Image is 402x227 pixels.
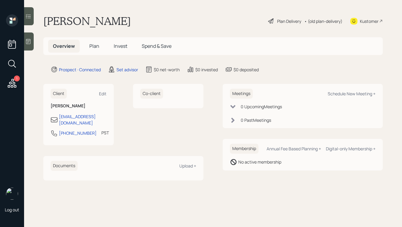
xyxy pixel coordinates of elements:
div: 0 Upcoming Meeting s [241,103,282,110]
div: Digital-only Membership + [326,146,376,152]
div: $0 net-worth [154,66,180,73]
h6: Client [51,89,67,99]
div: Log out [5,207,19,213]
span: Spend & Save [142,43,172,49]
div: $0 deposited [233,66,259,73]
h6: Membership [230,144,258,154]
div: [EMAIL_ADDRESS][DOMAIN_NAME] [59,113,107,126]
img: hunter_neumayer.jpg [6,188,18,200]
h6: Meetings [230,89,253,99]
span: Invest [114,43,127,49]
h1: [PERSON_NAME] [43,14,131,28]
h6: [PERSON_NAME] [51,103,107,109]
div: Upload + [179,163,196,169]
div: 0 Past Meeting s [241,117,271,123]
div: Set advisor [116,66,138,73]
div: PST [101,130,109,136]
div: Annual Fee Based Planning + [267,146,321,152]
div: Kustomer [360,18,379,24]
h6: Documents [51,161,78,171]
div: 1 [14,75,20,81]
div: Edit [99,91,107,97]
div: Plan Delivery [277,18,301,24]
div: • (old plan-delivery) [304,18,342,24]
div: No active membership [238,159,281,165]
div: Prospect · Connected [59,66,101,73]
div: [PHONE_NUMBER] [59,130,97,136]
span: Overview [53,43,75,49]
span: Plan [89,43,99,49]
h6: Co-client [140,89,163,99]
div: $0 invested [195,66,218,73]
div: Schedule New Meeting + [328,91,376,97]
